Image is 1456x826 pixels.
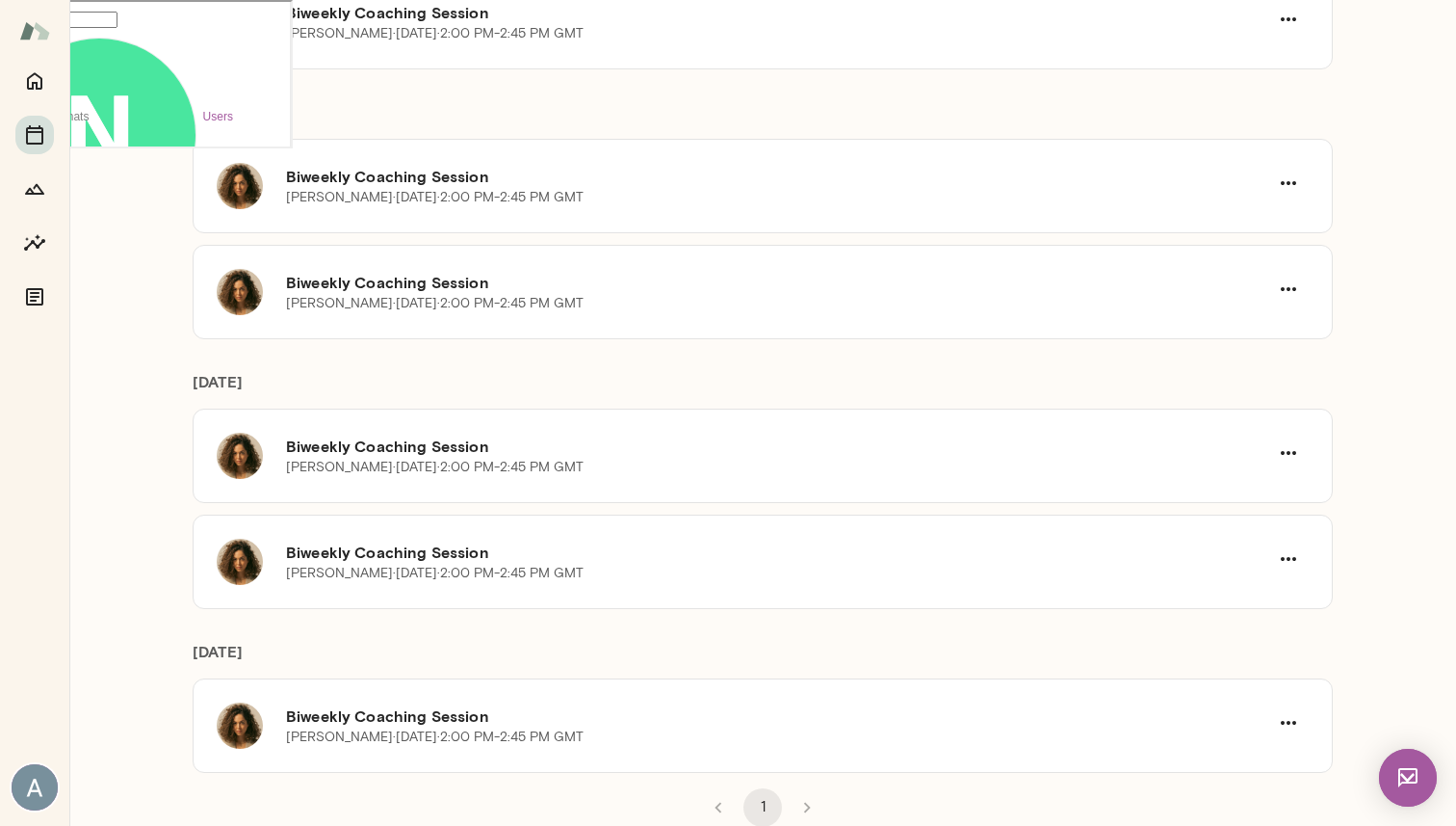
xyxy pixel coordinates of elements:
p: [PERSON_NAME] · [DATE] · 2:00 PM-2:45 PM GMT [286,564,584,583]
button: Sessions [15,116,54,154]
div: Users [201,107,231,120]
h6: [DATE] [193,640,1333,679]
button: Insights [15,224,54,262]
p: [PERSON_NAME] · [DATE] · 2:00 PM-2:45 PM GMT [286,728,584,747]
h6: Biweekly Coaching Session [286,541,1268,564]
button: Documents [15,278,54,316]
button: Growth Plan [15,170,54,208]
img: Akarsh Khatagalli [12,764,58,811]
h6: Biweekly Coaching Session [286,705,1268,728]
button: Home [15,62,54,100]
div: Chats [57,107,87,120]
img: Mento [19,13,50,49]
